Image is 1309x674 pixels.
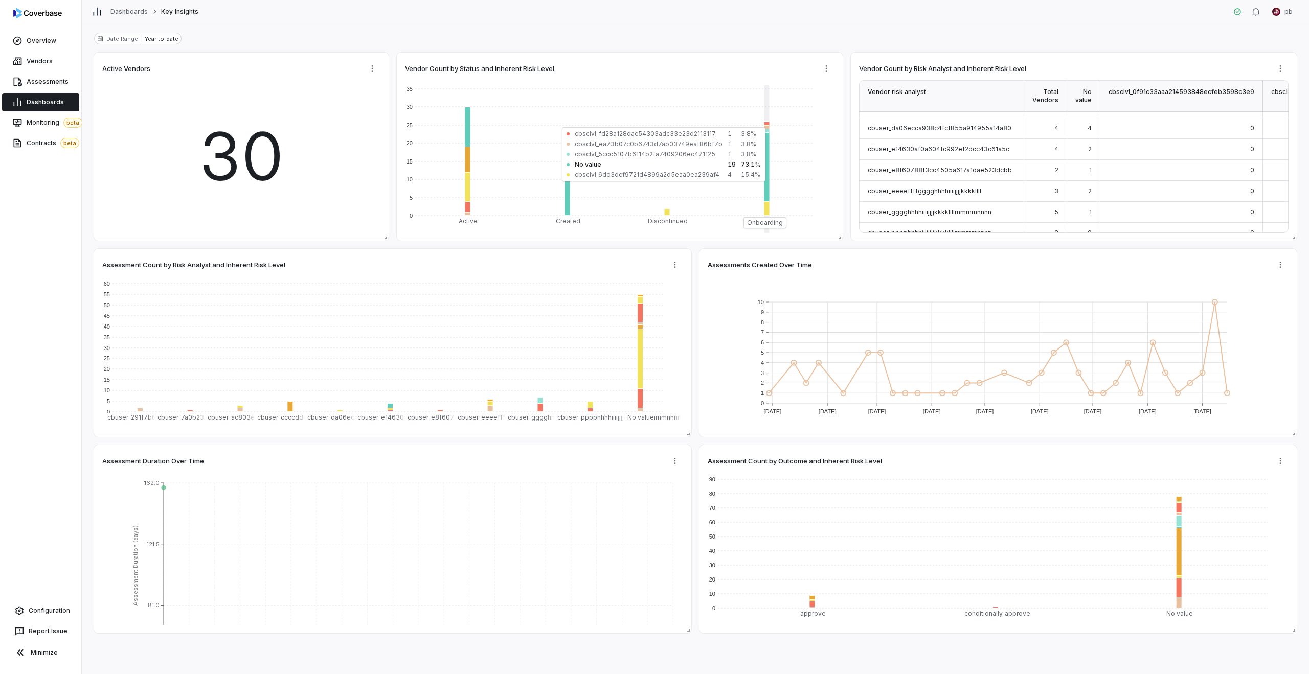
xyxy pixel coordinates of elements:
[142,33,181,44] div: Year to date
[1250,166,1254,174] span: 0
[94,33,141,44] div: Date Range
[712,605,715,611] text: 0
[708,260,812,269] span: Assessments Created Over Time
[1272,8,1280,16] img: pb undefined avatar
[94,33,182,44] button: Date range for reportDate RangeYear to date
[1266,4,1299,19] button: pb undefined avatarpb
[2,32,79,50] a: Overview
[132,525,139,606] tspan: Assessment Duration (days)
[1250,145,1254,153] span: 0
[709,505,715,511] text: 70
[761,339,764,345] text: 6
[1031,408,1049,414] text: [DATE]
[107,409,110,415] text: 0
[1100,81,1263,112] div: cbsclvl_0f91c33aaa214593848ecfeb3598c3e9
[4,601,77,620] a: Configuration
[1250,187,1254,195] span: 0
[147,541,160,548] tspan: 121.5
[1089,208,1092,216] span: 1
[709,519,715,525] text: 60
[161,8,198,16] span: Key Insights
[1067,81,1100,112] div: No value
[709,491,715,497] text: 80
[667,453,683,469] button: More actions
[868,187,981,195] span: cbuser_eeeeffffgggghhhhiiiijjjjkkkkllll
[1139,408,1157,414] text: [DATE]
[4,642,77,663] button: Minimize
[407,86,413,92] text: 35
[104,334,110,340] text: 35
[1272,61,1289,76] button: More actions
[2,52,79,71] a: Vendors
[144,479,160,486] tspan: 162.0
[2,113,79,132] a: Monitoringbeta
[102,260,285,269] span: Assessment Count by Risk Analyst and Inherent Risk Level
[104,345,110,351] text: 30
[764,408,782,414] text: [DATE]
[860,81,1024,112] div: Vendor risk analyst
[868,208,991,216] span: cbuser_gggghhhhiiiijjjjkkkkllllmmmmnnnn
[868,166,1012,174] span: cbuser_e8f60788f3cc4505a617a1dae523dcbb
[1089,166,1092,174] span: 1
[1250,124,1254,132] span: 0
[102,456,204,466] span: Assessment Duration Over Time
[104,377,110,383] text: 15
[1055,166,1058,174] span: 2
[104,366,110,372] text: 20
[27,37,56,45] span: Overview
[104,387,110,393] text: 10
[27,78,69,86] span: Assessments
[407,158,413,165] text: 15
[27,118,82,128] span: Monitoring
[31,648,58,657] span: Minimize
[709,476,715,482] text: 90
[2,134,79,152] a: Contractsbeta
[97,36,103,42] svg: Date range for report
[1250,229,1254,237] span: 0
[708,456,882,466] span: Assessment Count by Outcome and Inherent Risk Level
[102,64,150,73] span: Active Vendors
[818,61,834,76] button: More actions
[2,93,79,111] a: Dashboards
[709,576,715,583] text: 20
[1054,124,1058,132] span: 4
[761,329,764,335] text: 7
[758,299,764,305] text: 10
[709,548,715,554] text: 40
[1054,208,1058,216] span: 5
[199,107,284,205] span: 30
[104,313,110,319] text: 45
[1193,408,1211,414] text: [DATE]
[1084,408,1102,414] text: [DATE]
[761,380,764,386] text: 2
[1088,187,1092,195] span: 2
[63,118,82,128] span: beta
[1272,453,1289,469] button: More actions
[1054,229,1058,237] span: 3
[868,408,886,414] text: [DATE]
[761,319,764,326] text: 8
[923,408,941,414] text: [DATE]
[104,291,110,297] text: 55
[27,57,53,65] span: Vendors
[60,138,79,148] span: beta
[410,213,413,219] text: 0
[868,145,1009,153] span: cbuser_e14630af0a604fc992ef2dcc43c61a5c
[104,355,110,361] text: 25
[761,360,764,366] text: 4
[1250,208,1254,216] span: 0
[761,370,764,376] text: 3
[407,122,413,128] text: 25
[405,64,554,73] span: Vendor Count by Status and Inherent Risk Level
[27,138,79,148] span: Contracts
[364,61,380,76] button: More actions
[2,73,79,91] a: Assessments
[13,8,62,18] img: logo-D7KZi-bG.svg
[407,104,413,110] text: 30
[761,309,764,315] text: 9
[1024,81,1067,112] div: Total Vendors
[1054,145,1058,153] span: 4
[761,400,764,406] text: 0
[110,8,148,16] a: Dashboards
[976,408,994,414] text: [DATE]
